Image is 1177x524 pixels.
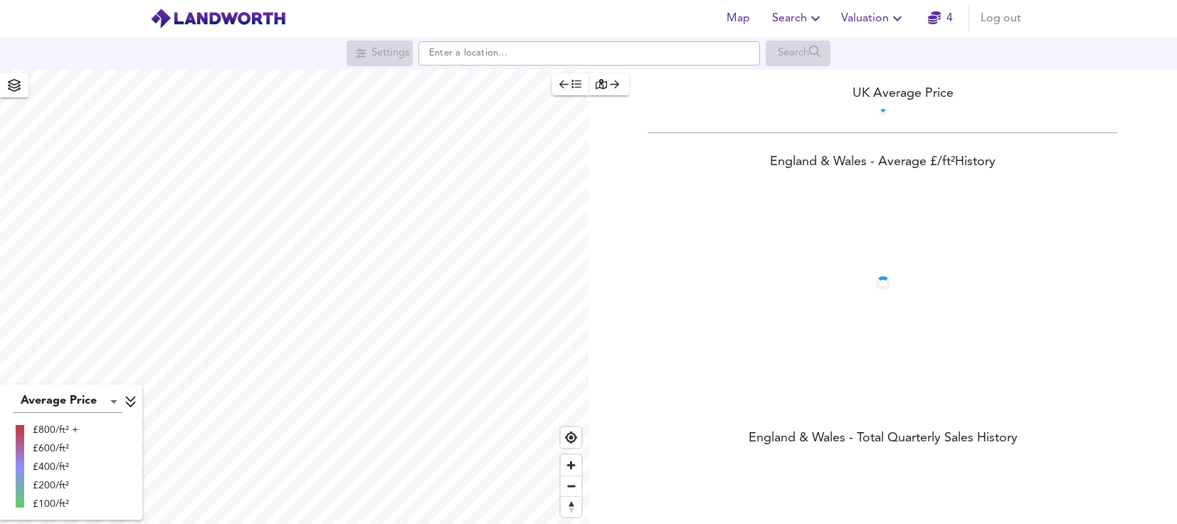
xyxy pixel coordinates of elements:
button: Search [766,4,830,33]
div: UK Average Price [588,84,1177,103]
button: Zoom in [561,455,581,476]
div: £100/ft² [33,497,78,511]
img: logo [150,8,286,29]
span: Search [772,9,824,28]
span: Reset bearing to north [561,497,581,517]
button: Map [715,4,761,33]
span: Zoom out [561,476,581,496]
div: £800/ft² + [33,423,78,437]
div: Search for a location first or explore the map [347,41,413,66]
button: 4 [917,4,963,33]
button: Reset bearing to north [561,496,581,517]
span: Log out [981,9,1021,28]
div: £200/ft² [33,478,78,493]
div: England & Wales - Average £/ ft² History [588,153,1177,173]
div: Search for a location first or explore the map [766,41,830,66]
div: Average Price [13,390,122,413]
button: Valuation [835,4,912,33]
div: England & Wales - Total Quarterly Sales History [588,429,1177,449]
div: £400/ft² [33,460,78,474]
span: Valuation [841,9,906,28]
button: Zoom out [561,476,581,496]
input: Enter a location... [418,41,760,65]
a: 4 [928,9,953,28]
span: Map [721,9,755,28]
button: Find my location [561,427,581,448]
div: £600/ft² [33,441,78,456]
button: Log out [975,4,1027,33]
